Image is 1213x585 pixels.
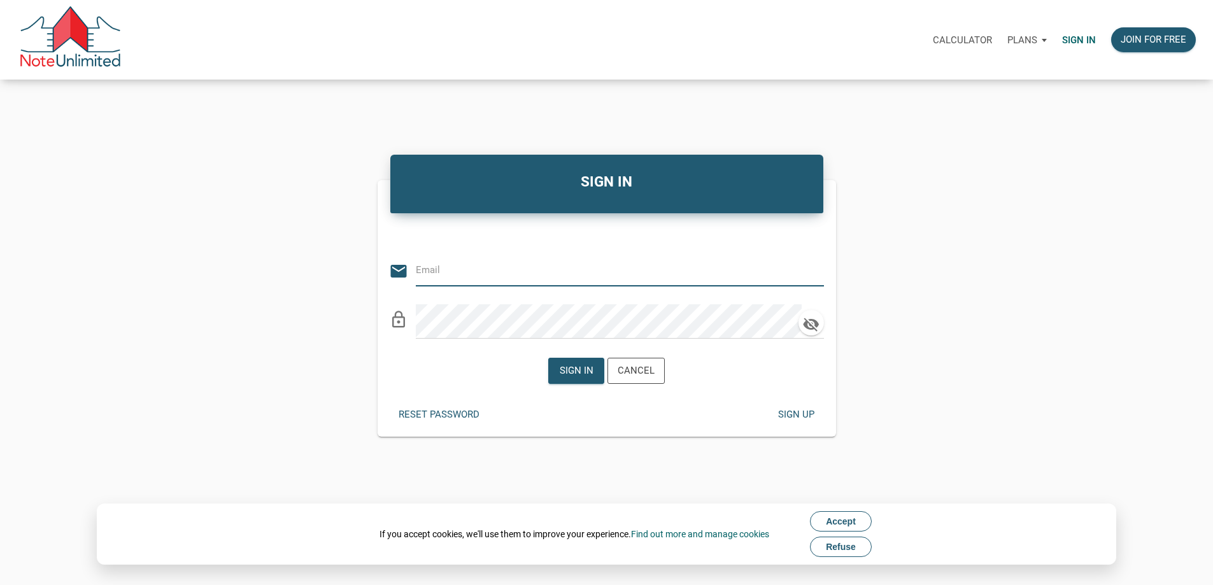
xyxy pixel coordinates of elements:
div: Join for free [1121,32,1186,47]
button: Plans [1000,21,1054,59]
p: Plans [1007,34,1037,46]
div: Sign in [560,363,593,378]
a: Sign in [1054,20,1103,60]
i: lock_outline [389,310,408,329]
div: Cancel [618,363,655,378]
a: Calculator [925,20,1000,60]
button: Join for free [1111,27,1196,52]
button: Cancel [607,358,665,384]
a: Plans [1000,20,1054,60]
div: Reset password [399,407,479,422]
button: Accept [810,511,872,532]
div: If you accept cookies, we'll use them to improve your experience. [380,528,769,540]
a: Find out more and manage cookies [631,529,769,539]
h4: SIGN IN [400,171,814,193]
a: Join for free [1103,20,1203,60]
button: Reset password [389,402,489,427]
button: Sign up [768,402,824,427]
i: email [389,262,408,281]
div: Sign up [777,407,814,422]
button: Sign in [548,358,604,384]
p: Calculator [933,34,992,46]
span: Accept [826,516,856,526]
button: Refuse [810,537,872,557]
input: Email [416,256,805,285]
span: Refuse [826,542,856,552]
img: NoteUnlimited [19,6,122,73]
p: Sign in [1062,34,1096,46]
